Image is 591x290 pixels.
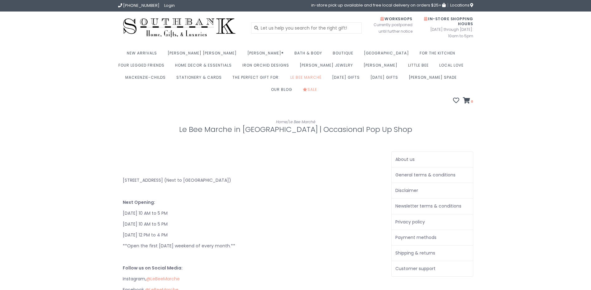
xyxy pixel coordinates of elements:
[424,16,473,26] span: In-Store Shopping Hours
[123,231,378,239] p: [DATE] 12 PM to 4 PM
[176,73,225,85] a: Stationery & Cards
[364,61,401,73] a: [PERSON_NAME]
[123,275,378,283] p: Instagram,
[271,85,295,97] a: Our Blog
[450,2,473,8] span: Locations
[118,61,168,73] a: Four Legged Friends
[118,2,160,8] a: [PHONE_NUMBER]
[422,26,473,39] span: [DATE] through [DATE]: 10am to 5pm
[123,265,183,271] strong: Follow us on Social Media:
[470,99,473,104] span: 0
[303,85,320,97] a: Sale
[392,167,473,183] a: General terms & conditions
[392,261,473,276] a: Customer support
[463,98,473,104] a: 0
[290,73,325,85] a: Le Bee Marché
[242,61,292,73] a: Iron Orchid Designs
[127,49,160,61] a: New Arrivals
[392,152,473,167] a: About us
[392,183,473,199] a: Disclaimer
[123,176,378,184] p: [STREET_ADDRESS] (Next to [GEOGRAPHIC_DATA])
[123,209,378,217] p: [DATE] 10 AM to 5 PM
[364,49,412,61] a: [GEOGRAPHIC_DATA]
[392,246,473,261] a: Shipping & returns
[125,73,169,85] a: MacKenzie-Childs
[333,49,356,61] a: Boutique
[294,49,325,61] a: Bath & Body
[118,119,473,125] div: /
[311,3,446,7] span: in-store pick up available and free local delivery on orders $25+
[370,73,401,85] a: [DATE] Gifts
[247,49,287,61] a: [PERSON_NAME]®
[146,276,180,282] a: @LeBeeMarche
[168,49,240,61] a: [PERSON_NAME] [PERSON_NAME]
[123,242,378,250] p: **Open the first [DATE] weekend of every month.**
[448,3,473,7] a: Locations
[439,61,467,73] a: Local Love
[118,125,473,133] h1: Le Bee Marche in [GEOGRAPHIC_DATA] | Occasional Pop Up Shop
[420,49,458,61] a: For the Kitchen
[392,199,473,214] a: Newsletter terms & conditions
[232,73,283,85] a: The perfect gift for:
[289,119,315,124] a: Le Bee Marché
[408,61,432,73] a: Little Bee
[118,16,241,40] img: Southbank Gift Company -- Home, Gifts, and Luxuries
[175,61,235,73] a: Home Decor & Essentials
[123,2,160,8] span: [PHONE_NUMBER]
[164,2,175,8] a: Login
[276,119,287,124] a: Home
[392,214,473,230] a: Privacy policy
[380,16,412,21] span: Workshops
[392,230,473,246] a: Payment methods
[123,220,378,228] p: [DATE] 10 AM to 5 PM
[366,21,412,35] span: Currently postponed until further notice
[409,73,460,85] a: [PERSON_NAME] Spade
[332,73,363,85] a: [DATE] Gifts
[123,199,155,205] strong: Next Opening:
[300,61,356,73] a: [PERSON_NAME] Jewelry
[251,22,362,34] input: Let us help you search for the right gift!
